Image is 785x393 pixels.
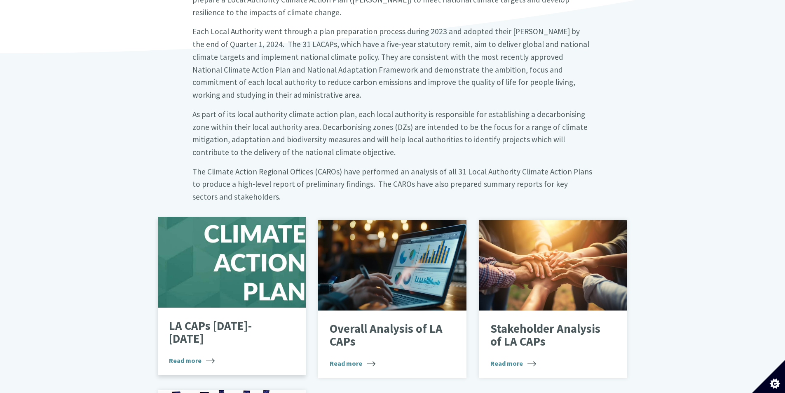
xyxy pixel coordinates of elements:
a: Stakeholder Analysis of LA CAPs Read more [479,220,627,378]
span: Read more [490,358,536,368]
a: Overall Analysis of LA CAPs Read more [318,220,466,378]
a: LA CAPs [DATE]-[DATE] Read more [158,217,306,375]
span: Read more [330,358,375,368]
big: The Climate Action Regional Offices (CAROs) have performed an analysis of all 31 Local Authority ... [192,167,592,202]
p: Overall Analysis of LA CAPs [330,322,443,348]
p: Stakeholder Analysis of LA CAPs [490,322,604,348]
button: Set cookie preferences [752,360,785,393]
big: Each Local Authority went through a plan preparation process during 2023 and adopted their [PERSO... [192,26,589,100]
p: LA CAPs [DATE]-[DATE] [169,320,282,346]
big: As part of its local authority climate action plan, each local authority is responsible for estab... [192,109,588,157]
span: Read more [169,355,215,365]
